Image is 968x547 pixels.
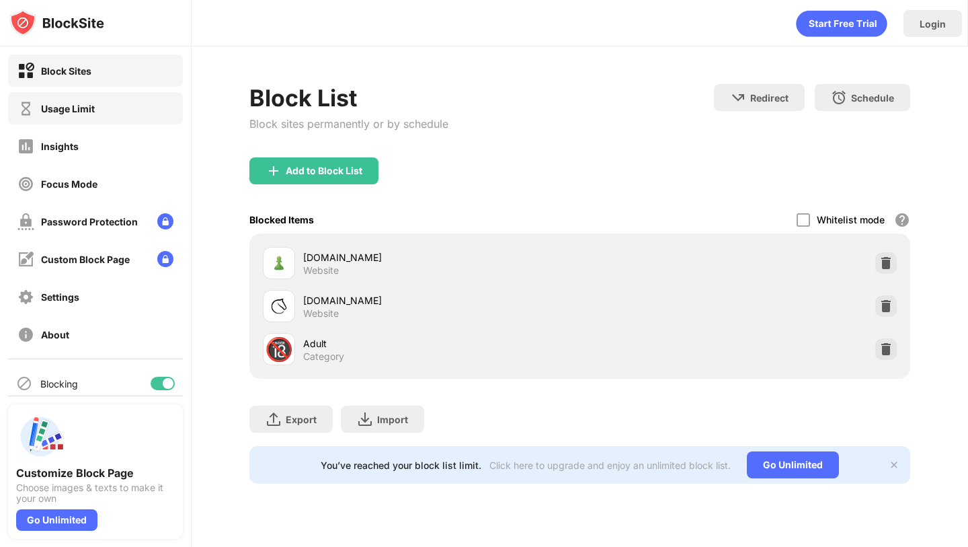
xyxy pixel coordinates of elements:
[286,166,362,176] div: Add to Block List
[41,291,79,303] div: Settings
[16,482,175,504] div: Choose images & texts to make it your own
[41,329,69,340] div: About
[303,264,339,277] div: Website
[17,251,34,268] img: customize-block-page-off.svg
[17,176,34,192] img: focus-off.svg
[157,213,173,229] img: lock-menu.svg
[747,451,839,478] div: Go Unlimited
[303,351,344,363] div: Category
[249,117,448,131] div: Block sites permanently or by schedule
[16,375,32,392] img: blocking-icon.svg
[271,255,287,271] img: favicons
[321,460,481,471] div: You’ve reached your block list limit.
[17,326,34,343] img: about-off.svg
[17,289,34,305] img: settings-off.svg
[249,214,314,225] div: Blocked Items
[41,216,138,227] div: Password Protection
[303,293,579,307] div: [DOMAIN_NAME]
[17,100,34,117] img: time-usage-off.svg
[41,254,130,265] div: Custom Block Page
[920,18,946,30] div: Login
[17,138,34,155] img: insights-off.svg
[16,466,175,480] div: Customize Block Page
[16,509,97,531] div: Go Unlimited
[796,10,887,37] div: animation
[157,251,173,267] img: lock-menu.svg
[286,414,317,425] div: Export
[41,141,79,152] div: Insights
[271,298,287,314] img: favicons
[851,92,894,104] div: Schedule
[249,84,448,112] div: Block List
[889,460,899,470] img: x-button.svg
[489,460,731,471] div: Click here to upgrade and enjoy an unlimited block list.
[41,103,95,114] div: Usage Limit
[17,63,34,79] img: block-on.svg
[303,336,579,351] div: Adult
[265,336,293,363] div: 🔞
[40,378,78,390] div: Blocking
[817,214,885,225] div: Whitelist mode
[41,65,91,77] div: Block Sites
[17,213,34,230] img: password-protection-off.svg
[750,92,789,104] div: Redirect
[303,250,579,264] div: [DOMAIN_NAME]
[41,178,97,190] div: Focus Mode
[9,9,104,36] img: logo-blocksite.svg
[377,414,408,425] div: Import
[16,412,65,461] img: push-custom-page.svg
[303,307,339,320] div: Website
